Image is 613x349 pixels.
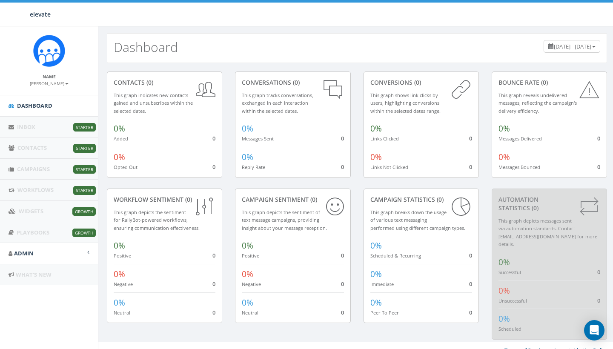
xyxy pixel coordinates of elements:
[114,252,131,259] small: Positive
[498,92,577,114] small: This graph reveals undelivered messages, reflecting the campaign's delivery efficiency.
[242,135,274,142] small: Messages Sent
[341,134,344,142] span: 0
[212,134,215,142] span: 0
[435,195,444,203] span: (0)
[554,43,591,50] span: [DATE] - [DATE]
[73,165,96,174] span: Starter
[597,297,600,304] span: 0
[242,297,253,308] span: 0%
[469,134,472,142] span: 0
[242,240,253,251] span: 0%
[14,249,34,257] span: Admin
[212,309,215,316] span: 0
[145,78,153,86] span: (0)
[498,326,521,332] small: Scheduled
[341,309,344,316] span: 0
[597,134,600,142] span: 0
[309,195,317,203] span: (0)
[73,123,96,132] span: Starter
[242,164,265,170] small: Reply Rate
[114,92,193,114] small: This graph indicates new contacts gained and unsubscribes within the selected dates.
[498,269,521,275] small: Successful
[72,229,96,237] span: Growth
[72,207,96,216] span: Growth
[242,195,344,204] div: Campaign Sentiment
[370,269,382,280] span: 0%
[242,152,253,163] span: 0%
[597,268,600,276] span: 0
[242,309,258,316] small: Neutral
[370,164,408,170] small: Links Not Clicked
[33,35,65,67] img: Rally_Corp_Icon.png
[498,298,527,304] small: Unsuccessful
[212,280,215,288] span: 0
[498,135,542,142] small: Messages Delivered
[341,163,344,171] span: 0
[584,320,604,340] div: Open Intercom Messenger
[539,78,548,86] span: (0)
[114,240,125,251] span: 0%
[114,269,125,280] span: 0%
[242,123,253,134] span: 0%
[498,152,510,163] span: 0%
[370,123,382,134] span: 0%
[498,217,597,248] small: This graph depicts messages sent via automation standards. Contact [EMAIL_ADDRESS][DOMAIN_NAME] f...
[597,163,600,171] span: 0
[469,252,472,259] span: 0
[30,10,51,18] span: elevate
[114,195,215,204] div: Workflow Sentiment
[212,252,215,259] span: 0
[114,40,178,54] h2: Dashboard
[341,280,344,288] span: 0
[469,309,472,316] span: 0
[498,285,510,296] span: 0%
[242,92,313,114] small: This graph tracks conversations, exchanged in each interaction within the selected dates.
[114,309,130,316] small: Neutral
[242,252,259,259] small: Positive
[341,252,344,259] span: 0
[469,163,472,171] span: 0
[412,78,421,86] span: (0)
[114,297,125,308] span: 0%
[498,164,540,170] small: Messages Bounced
[498,257,510,268] span: 0%
[469,280,472,288] span: 0
[370,92,441,114] small: This graph shows link clicks by users, highlighting conversions within the selected dates range.
[114,209,200,231] small: This graph depicts the sentiment for RallyBot-powered workflows, ensuring communication effective...
[370,195,472,204] div: Campaign Statistics
[73,186,96,195] span: Starter
[498,78,600,87] div: Bounce Rate
[498,195,600,212] div: Automation Statistics
[242,209,327,231] small: This graph depicts the sentiment of text message campaigns, providing insight about your message ...
[370,309,399,316] small: Peer To Peer
[114,281,133,287] small: Negative
[242,78,344,87] div: conversations
[30,79,69,87] a: [PERSON_NAME]
[370,240,382,251] span: 0%
[114,135,128,142] small: Added
[370,281,394,287] small: Immediate
[370,135,399,142] small: Links Clicked
[73,144,96,152] span: Starter
[114,164,137,170] small: Opted Out
[370,152,382,163] span: 0%
[370,252,421,259] small: Scheduled & Recurring
[114,152,125,163] span: 0%
[242,281,261,287] small: Negative
[370,78,472,87] div: conversions
[114,78,215,87] div: contacts
[530,204,539,212] span: (0)
[291,78,300,86] span: (0)
[17,102,52,109] span: Dashboard
[242,269,253,280] span: 0%
[114,123,125,134] span: 0%
[498,313,510,324] span: 0%
[370,297,382,308] span: 0%
[212,163,215,171] span: 0
[183,195,192,203] span: (0)
[498,123,510,134] span: 0%
[43,74,56,80] small: Name
[370,209,465,231] small: This graph breaks down the usage of various text messaging performed using different campaign types.
[30,80,69,86] small: [PERSON_NAME]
